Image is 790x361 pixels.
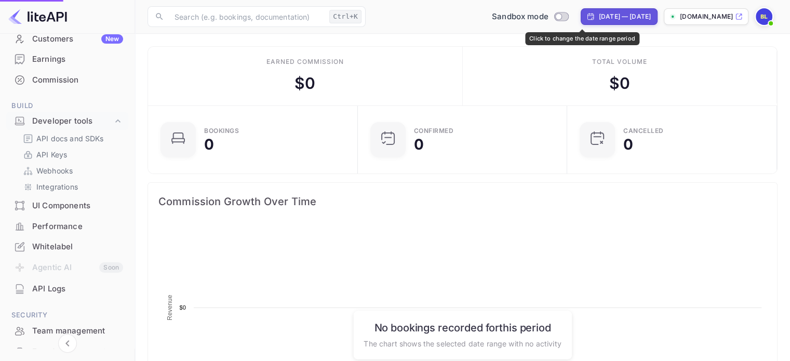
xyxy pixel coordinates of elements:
[488,11,572,23] div: Switch to Production mode
[6,29,128,49] div: CustomersNew
[204,137,214,152] div: 0
[6,279,128,298] a: API Logs
[6,70,128,89] a: Commission
[101,34,123,44] div: New
[6,279,128,299] div: API Logs
[36,165,73,176] p: Webhooks
[329,10,361,23] div: Ctrl+K
[294,72,315,95] div: $ 0
[6,70,128,90] div: Commission
[19,147,124,162] div: API Keys
[36,181,78,192] p: Integrations
[166,295,173,320] text: Revenue
[23,181,120,192] a: Integrations
[32,221,123,233] div: Performance
[23,133,120,144] a: API docs and SDKs
[168,6,325,27] input: Search (e.g. bookings, documentation)
[32,33,123,45] div: Customers
[756,8,772,25] img: Bidit LK
[6,196,128,215] a: UI Components
[599,12,651,21] div: [DATE] — [DATE]
[36,133,104,144] p: API docs and SDKs
[6,321,128,340] a: Team management
[6,112,128,130] div: Developer tools
[19,131,124,146] div: API docs and SDKs
[32,325,123,337] div: Team management
[158,193,767,210] span: Commission Growth Over Time
[592,57,647,66] div: Total volume
[492,11,548,23] span: Sandbox mode
[414,128,454,134] div: Confirmed
[19,179,124,194] div: Integrations
[623,137,633,152] div: 0
[6,217,128,236] a: Performance
[609,72,630,95] div: $ 0
[32,74,123,86] div: Commission
[32,200,123,212] div: UI Components
[6,342,128,361] a: Fraud management
[525,32,639,45] div: Click to change the date range period
[179,304,186,311] text: $0
[6,310,128,321] span: Security
[680,12,733,21] p: [DOMAIN_NAME]
[58,334,77,353] button: Collapse navigation
[8,8,67,25] img: LiteAPI logo
[414,137,424,152] div: 0
[623,128,664,134] div: CANCELLED
[32,283,123,295] div: API Logs
[36,149,67,160] p: API Keys
[6,321,128,341] div: Team management
[32,54,123,65] div: Earnings
[6,49,128,70] div: Earnings
[204,128,239,134] div: Bookings
[364,338,561,349] p: The chart shows the selected date range with no activity
[6,29,128,48] a: CustomersNew
[364,321,561,333] h6: No bookings recorded for this period
[6,217,128,237] div: Performance
[6,237,128,256] a: Whitelabel
[6,237,128,257] div: Whitelabel
[32,346,123,358] div: Fraud management
[6,100,128,112] span: Build
[32,115,113,127] div: Developer tools
[32,241,123,253] div: Whitelabel
[19,163,124,178] div: Webhooks
[23,149,120,160] a: API Keys
[23,165,120,176] a: Webhooks
[6,49,128,69] a: Earnings
[6,196,128,216] div: UI Components
[266,57,343,66] div: Earned commission
[581,8,658,25] div: Click to change the date range period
